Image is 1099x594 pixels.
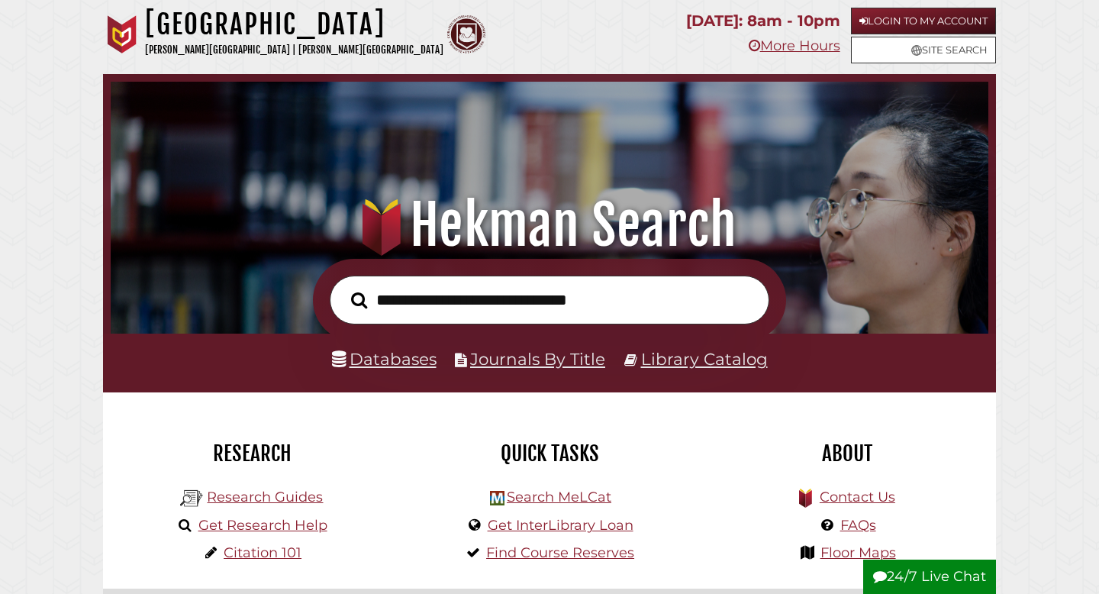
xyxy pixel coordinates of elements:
[710,441,985,466] h2: About
[412,441,687,466] h2: Quick Tasks
[114,441,389,466] h2: Research
[490,491,504,505] img: Hekman Library Logo
[351,291,367,308] i: Search
[198,517,327,534] a: Get Research Help
[486,544,634,561] a: Find Course Reserves
[224,544,301,561] a: Citation 101
[180,487,203,510] img: Hekman Library Logo
[820,544,896,561] a: Floor Maps
[447,15,485,53] img: Calvin Theological Seminary
[686,8,840,34] p: [DATE]: 8am - 10pm
[840,517,876,534] a: FAQs
[145,41,443,59] p: [PERSON_NAME][GEOGRAPHIC_DATA] | [PERSON_NAME][GEOGRAPHIC_DATA]
[207,489,323,505] a: Research Guides
[820,489,895,505] a: Contact Us
[851,37,996,63] a: Site Search
[145,8,443,41] h1: [GEOGRAPHIC_DATA]
[851,8,996,34] a: Login to My Account
[641,349,768,369] a: Library Catalog
[488,517,633,534] a: Get InterLibrary Loan
[749,37,840,54] a: More Hours
[127,192,972,259] h1: Hekman Search
[507,489,611,505] a: Search MeLCat
[103,15,141,53] img: Calvin University
[470,349,605,369] a: Journals By Title
[332,349,437,369] a: Databases
[343,288,375,313] button: Search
